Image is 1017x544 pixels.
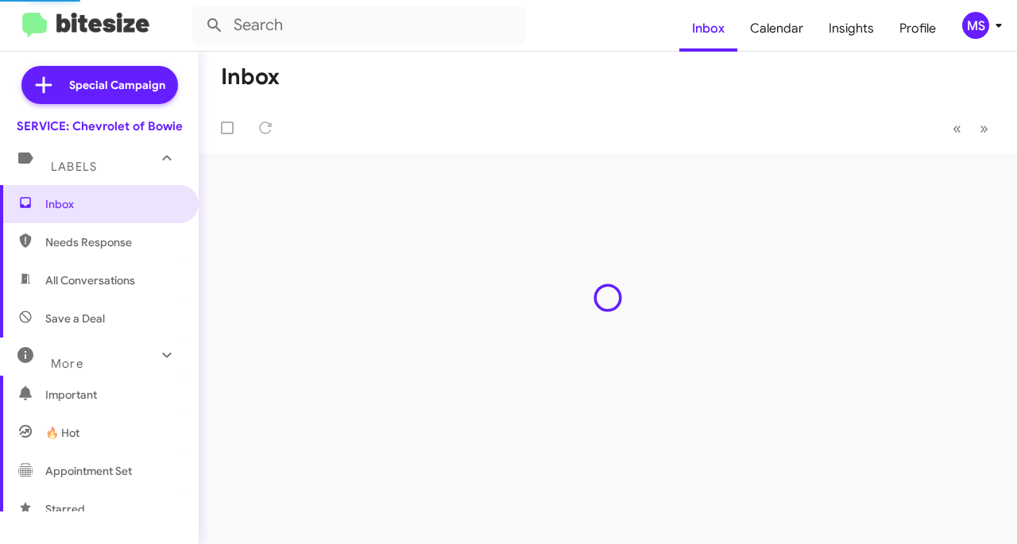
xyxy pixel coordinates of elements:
span: « [953,118,961,138]
span: More [51,357,83,371]
h1: Inbox [221,64,280,90]
span: Needs Response [45,234,180,250]
a: Profile [887,6,949,52]
span: Starred [45,501,85,517]
input: Search [192,6,526,44]
a: Special Campaign [21,66,178,104]
span: All Conversations [45,272,135,288]
span: Labels [51,160,97,174]
div: SERVICE: Chevrolet of Bowie [17,118,183,134]
span: Appointment Set [45,463,132,479]
a: Inbox [679,6,737,52]
button: Next [970,112,998,145]
span: Important [45,387,180,403]
span: » [980,118,988,138]
nav: Page navigation example [944,112,998,145]
span: 🔥 Hot [45,425,79,441]
span: Special Campaign [69,77,165,93]
a: Calendar [737,6,816,52]
a: Insights [816,6,887,52]
div: MS [962,12,989,39]
span: Save a Deal [45,311,105,326]
button: Previous [943,112,971,145]
button: MS [949,12,1000,39]
span: Inbox [45,196,180,212]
